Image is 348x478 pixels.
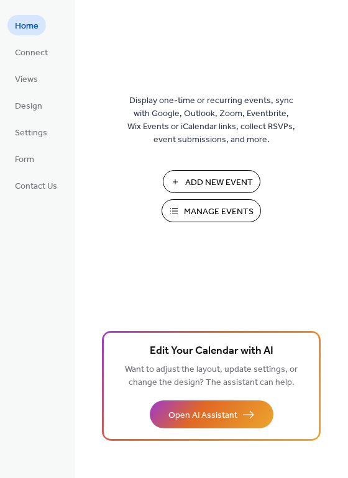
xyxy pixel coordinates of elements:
span: Views [15,73,38,86]
a: Connect [7,42,55,62]
span: Settings [15,127,47,140]
a: Design [7,95,50,115]
a: Views [7,68,45,89]
span: Want to adjust the layout, update settings, or change the design? The assistant can help. [125,361,298,391]
span: Connect [15,47,48,60]
span: Edit Your Calendar with AI [150,343,273,360]
span: Home [15,20,39,33]
button: Manage Events [162,199,261,222]
span: Contact Us [15,180,57,193]
a: Home [7,15,46,35]
a: Form [7,148,42,169]
a: Settings [7,122,55,142]
span: Design [15,100,42,113]
span: Add New Event [185,176,253,189]
button: Add New Event [163,170,260,193]
span: Manage Events [184,205,254,219]
span: Open AI Assistant [168,409,237,422]
button: Open AI Assistant [150,400,273,428]
span: Display one-time or recurring events, sync with Google, Outlook, Zoom, Eventbrite, Wix Events or ... [127,94,295,147]
span: Form [15,153,34,166]
a: Contact Us [7,175,65,196]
